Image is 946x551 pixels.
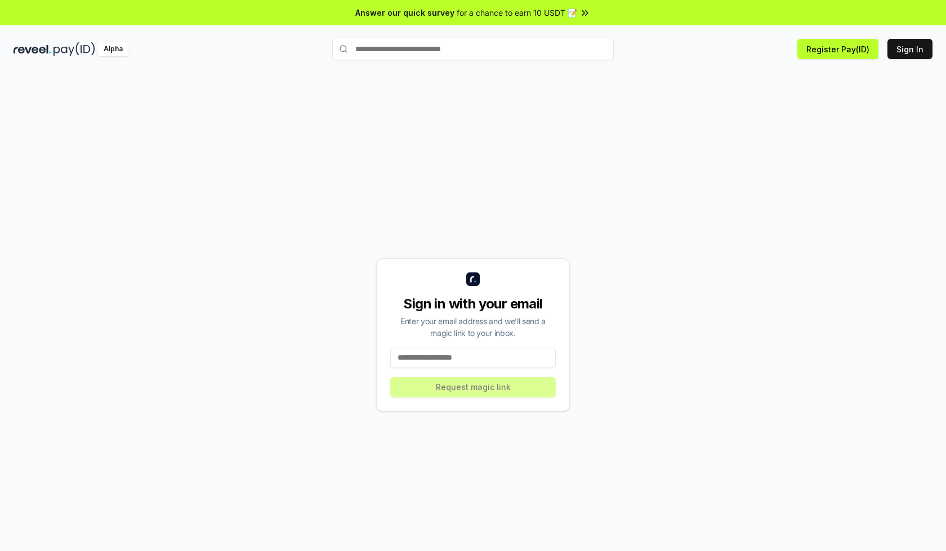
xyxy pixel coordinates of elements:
button: Register Pay(ID) [797,39,878,59]
div: Alpha [97,42,129,56]
span: Answer our quick survey [355,7,454,19]
img: reveel_dark [14,42,51,56]
img: logo_small [466,272,480,286]
span: for a chance to earn 10 USDT 📝 [457,7,577,19]
div: Sign in with your email [390,295,556,313]
button: Sign In [887,39,932,59]
div: Enter your email address and we’ll send a magic link to your inbox. [390,315,556,339]
img: pay_id [53,42,95,56]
